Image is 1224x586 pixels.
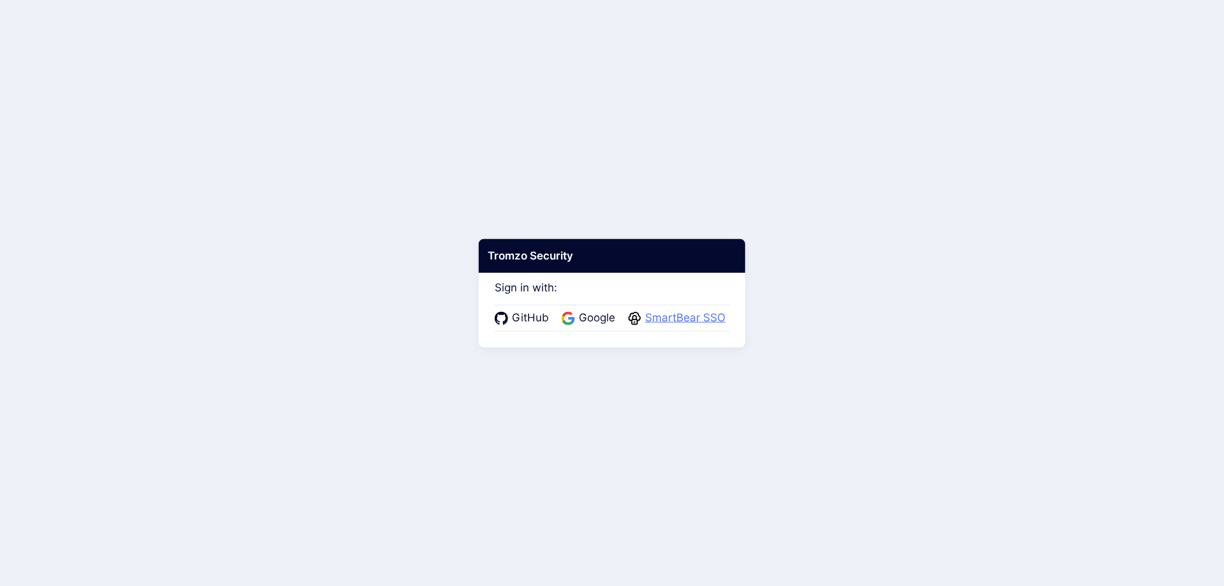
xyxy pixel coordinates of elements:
[575,310,619,326] span: Google
[628,310,729,326] a: SmartBear SSO
[641,310,729,326] span: SmartBear SSO
[495,310,553,326] a: GitHub
[562,310,619,326] a: Google
[495,263,729,331] div: Sign in with:
[508,310,553,326] span: GitHub
[479,238,745,273] div: Tromzo Security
